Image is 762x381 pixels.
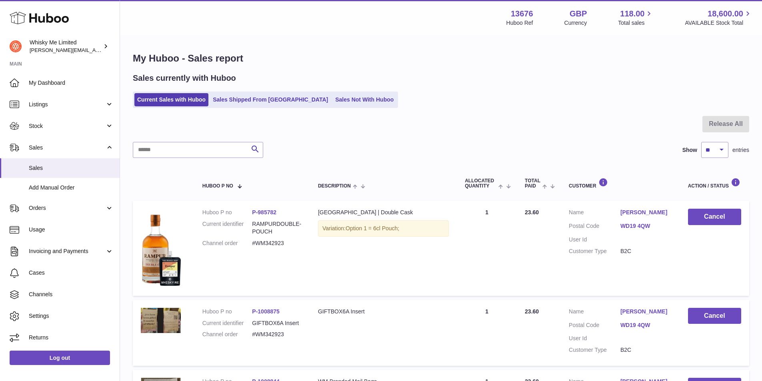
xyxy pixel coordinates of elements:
[29,247,105,255] span: Invoicing and Payments
[318,184,351,189] span: Description
[29,312,114,320] span: Settings
[620,308,672,315] a: [PERSON_NAME]
[620,247,672,255] dd: B2C
[29,204,105,212] span: Orders
[708,8,743,19] span: 18,600.00
[569,346,620,354] dt: Customer Type
[682,146,697,154] label: Show
[29,291,114,298] span: Channels
[506,19,533,27] div: Huboo Ref
[10,40,22,52] img: frances@whiskyshop.com
[457,201,517,295] td: 1
[252,220,302,235] dd: RAMPURDOUBLE-POUCH
[29,269,114,277] span: Cases
[569,236,620,243] dt: User Id
[252,319,302,327] dd: GIFTBOX6A Insert
[29,79,114,87] span: My Dashboard
[685,19,752,27] span: AVAILABLE Stock Total
[525,209,539,215] span: 23.60
[29,164,114,172] span: Sales
[569,209,620,218] dt: Name
[202,209,252,216] dt: Huboo P no
[29,101,105,108] span: Listings
[620,346,672,354] dd: B2C
[332,93,396,106] a: Sales Not With Huboo
[141,209,181,285] img: Packcutout_9579b6af-601e-4b95-8b0e-962130167b11.png
[688,178,741,189] div: Action / Status
[141,308,181,333] img: 136761725538791.png
[620,321,672,329] a: WD19 4QW
[525,308,539,315] span: 23.60
[620,8,644,19] span: 118.00
[465,178,496,189] span: ALLOCATED Quantity
[252,308,280,315] a: P-1008875
[732,146,749,154] span: entries
[30,39,102,54] div: Whisky Me Limited
[688,209,741,225] button: Cancel
[685,8,752,27] a: 18,600.00 AVAILABLE Stock Total
[318,308,449,315] div: GIFTBOX6A Insert
[30,47,160,53] span: [PERSON_NAME][EMAIL_ADDRESS][DOMAIN_NAME]
[525,178,540,189] span: Total paid
[511,8,533,19] strong: 13676
[318,209,449,216] div: [GEOGRAPHIC_DATA] | Double Cask
[133,73,236,84] h2: Sales currently with Huboo
[134,93,208,106] a: Current Sales with Huboo
[569,178,672,189] div: Customer
[210,93,331,106] a: Sales Shipped From [GEOGRAPHIC_DATA]
[202,184,233,189] span: Huboo P no
[569,321,620,331] dt: Postal Code
[346,225,399,231] span: Option 1 = 6cl Pouch;
[570,8,587,19] strong: GBP
[569,247,620,255] dt: Customer Type
[252,331,302,338] dd: #WM342923
[618,8,654,27] a: 118.00 Total sales
[318,220,449,237] div: Variation:
[29,122,105,130] span: Stock
[564,19,587,27] div: Currency
[620,222,672,230] a: WD19 4QW
[618,19,654,27] span: Total sales
[252,239,302,247] dd: #WM342923
[202,319,252,327] dt: Current identifier
[29,144,105,152] span: Sales
[202,239,252,247] dt: Channel order
[29,184,114,191] span: Add Manual Order
[569,308,620,317] dt: Name
[688,308,741,324] button: Cancel
[252,209,276,215] a: P-985782
[457,300,517,366] td: 1
[569,335,620,342] dt: User Id
[133,52,749,65] h1: My Huboo - Sales report
[569,222,620,232] dt: Postal Code
[620,209,672,216] a: [PERSON_NAME]
[29,226,114,233] span: Usage
[29,334,114,341] span: Returns
[202,220,252,235] dt: Current identifier
[202,308,252,315] dt: Huboo P no
[202,331,252,338] dt: Channel order
[10,351,110,365] a: Log out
